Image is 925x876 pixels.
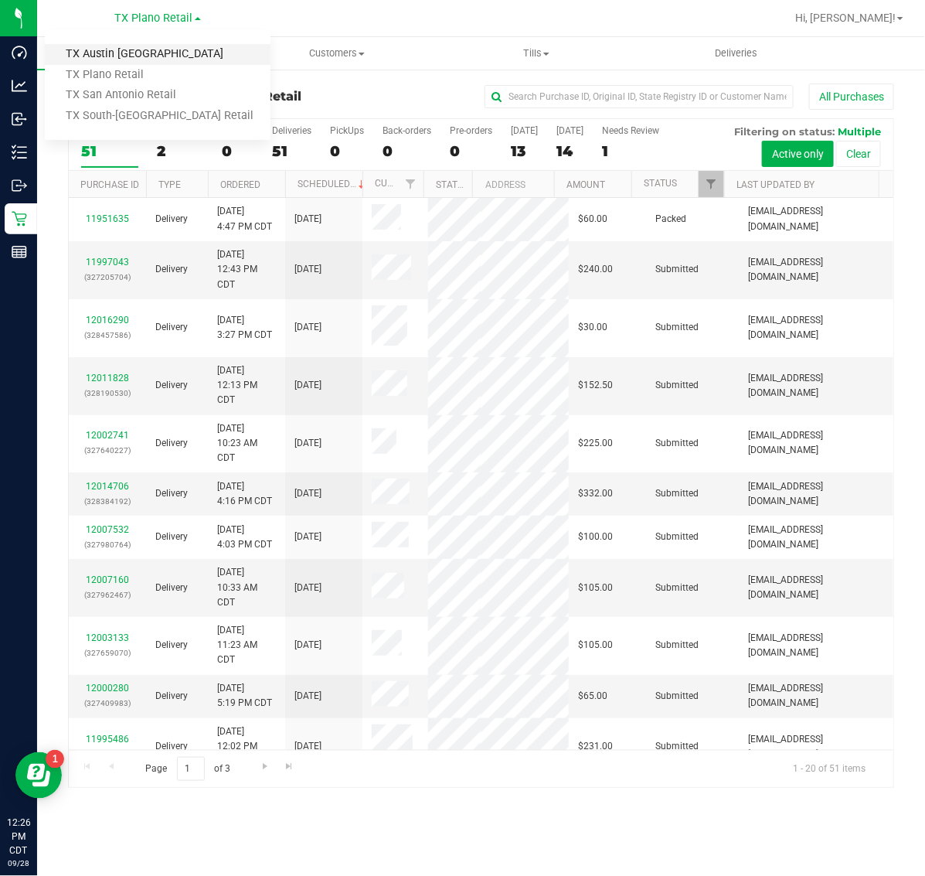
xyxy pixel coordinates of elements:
div: 51 [272,142,311,160]
span: $60.00 [578,212,607,227]
a: Go to the next page [253,757,276,778]
inline-svg: Inventory [12,145,27,160]
span: Delivery [155,436,188,451]
span: $225.00 [578,436,613,451]
span: [DATE] [294,436,321,451]
inline-svg: Inbound [12,111,27,127]
span: Submitted [655,486,699,501]
div: 0 [383,142,431,160]
p: (327103894) [78,747,137,762]
p: (327640227) [78,443,137,458]
span: $105.00 [578,638,613,653]
span: Submitted [655,436,699,451]
a: 12002741 [86,430,129,441]
span: 1 - 20 of 51 items [780,757,878,780]
div: 13 [511,142,538,160]
div: Deliveries [272,125,311,136]
a: Go to the last page [278,757,301,778]
span: [DATE] [294,486,321,501]
a: 12011828 [86,373,129,383]
a: Customer [375,178,423,189]
iframe: Resource center [15,752,62,799]
span: Delivery [155,638,188,653]
span: [EMAIL_ADDRESS][DOMAIN_NAME] [748,523,884,552]
button: All Purchases [809,84,894,110]
a: TX San Antonio Retail [45,85,270,106]
span: [DATE] [294,638,321,653]
a: Last Updated By [736,179,814,190]
a: Tills [437,37,637,70]
span: [EMAIL_ADDRESS][DOMAIN_NAME] [748,732,884,762]
div: Back-orders [383,125,431,136]
p: (327980764) [78,537,137,552]
span: Submitted [655,638,699,653]
span: [EMAIL_ADDRESS][DOMAIN_NAME] [748,313,884,343]
inline-svg: Dashboard [12,45,27,60]
p: (327205704) [78,270,137,285]
span: [DATE] [294,581,321,595]
inline-svg: Retail [12,211,27,227]
span: [DATE] 10:33 AM CDT [217,565,276,610]
span: Delivery [155,689,188,704]
span: Delivery [155,378,188,393]
span: [DATE] 12:02 PM CDT [217,724,276,769]
a: 12003133 [86,632,129,643]
span: [DATE] 12:13 PM CDT [217,363,276,408]
span: [DATE] [294,320,321,335]
span: Purchases [37,46,237,60]
span: [DATE] [294,262,321,277]
span: Packed [655,212,686,227]
span: $105.00 [578,581,613,595]
span: [DATE] 12:43 PM CDT [217,247,276,292]
span: Filtering on status: [734,125,835,138]
a: 12014706 [86,481,129,492]
a: Type [158,179,181,190]
a: Scheduled [298,179,368,189]
button: Active only [762,141,834,167]
div: [DATE] [556,125,583,136]
span: $332.00 [578,486,613,501]
a: TX Plano Retail [45,65,270,86]
span: $100.00 [578,530,613,544]
span: $240.00 [578,262,613,277]
span: [DATE] 10:23 AM CDT [217,421,276,466]
a: 12016290 [86,315,129,326]
span: Page of 3 [132,757,243,781]
a: Filter [398,171,423,197]
span: [DATE] 4:47 PM CDT [217,204,272,233]
p: 12:26 PM CDT [7,816,30,857]
span: TX Plano Retail [115,12,193,25]
span: [DATE] 5:19 PM CDT [217,681,272,711]
div: Needs Review [602,125,659,136]
p: (328457586) [78,328,137,343]
span: Delivery [155,581,188,595]
inline-svg: Analytics [12,78,27,94]
p: (328190530) [78,386,137,401]
div: 0 [330,142,364,160]
a: Ordered [220,179,260,190]
span: Customers [238,46,437,60]
span: Delivery [155,486,188,501]
span: Submitted [655,262,699,277]
span: [EMAIL_ADDRESS][DOMAIN_NAME] [748,631,884,660]
a: TX Austin [GEOGRAPHIC_DATA] [45,44,270,65]
span: [DATE] 4:16 PM CDT [217,479,272,509]
div: Pre-orders [450,125,492,136]
span: Delivery [155,212,188,227]
div: 2 [157,142,203,160]
a: 11995486 [86,734,129,745]
span: Delivery [155,530,188,544]
a: Status [644,178,677,189]
button: Clear [836,141,881,167]
span: [EMAIL_ADDRESS][DOMAIN_NAME] [748,681,884,711]
span: [DATE] [294,212,321,227]
p: (327962467) [78,588,137,602]
span: [EMAIL_ADDRESS][DOMAIN_NAME] [748,255,884,285]
span: [DATE] [294,739,321,754]
span: [DATE] 4:03 PM CDT [217,523,272,552]
input: 1 [177,757,205,781]
iframe: Resource center unread badge [46,750,64,769]
span: [DATE] 11:23 AM CDT [217,623,276,668]
a: Purchases [37,37,237,70]
a: 12000280 [86,683,129,694]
